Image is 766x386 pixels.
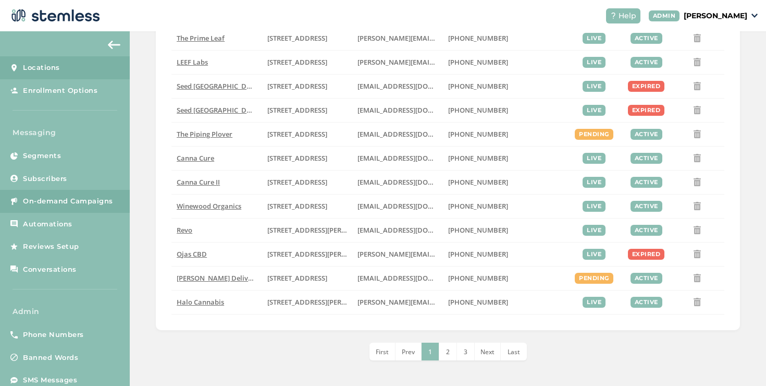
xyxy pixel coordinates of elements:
label: (818) 404-3231 [448,226,563,235]
div: live [583,201,606,212]
span: [PHONE_NUMBER] [448,81,508,91]
label: Canna Cure [177,154,257,163]
span: [PHONE_NUMBER] [448,57,508,67]
p: [PERSON_NAME] [684,10,747,21]
span: [EMAIL_ADDRESS][DOMAIN_NAME] [357,105,471,115]
label: LEEF Labs [177,58,257,67]
label: Seed Boston [177,106,257,115]
span: [STREET_ADDRESS] [267,129,327,139]
label: (617) 553-5922 [448,106,563,115]
span: Halo Cannabis [177,297,224,307]
span: [PHONE_NUMBER] [448,249,508,259]
div: active [631,33,662,44]
label: john@theprimeleaf.com [357,34,438,43]
label: (517) 395-3664 [448,202,563,211]
span: LEEF Labs [177,57,208,67]
span: 2 [446,347,450,356]
span: [PHONE_NUMBER] [448,225,508,235]
span: Prev [402,347,415,356]
span: Seed [GEOGRAPHIC_DATA] [177,105,262,115]
span: [EMAIL_ADDRESS][DOMAIN_NAME] [357,273,471,283]
label: 10125 Sepulveda Boulevard [267,226,348,235]
span: Seed [GEOGRAPHIC_DATA] [177,81,262,91]
div: ADMIN [649,10,680,21]
span: [PERSON_NAME][EMAIL_ADDRESS][DOMAIN_NAME] [357,249,524,259]
label: (580) 280-2262 [448,154,563,163]
label: billy@ojascbd.com [357,250,438,259]
div: pending [575,129,613,140]
span: [STREET_ADDRESS] [267,105,327,115]
span: [STREET_ADDRESS] [267,273,327,283]
label: The Prime Leaf [177,34,257,43]
span: [PERSON_NAME] Delivery 5 [177,273,264,283]
div: Chat Widget [714,336,766,386]
div: active [631,129,662,140]
span: Revo [177,225,192,235]
span: [PHONE_NUMBER] [448,153,508,163]
span: SMS Messages [23,375,77,385]
div: live [583,105,606,116]
div: live [583,81,606,92]
span: Last [508,347,520,356]
label: Winewood Organics [177,202,257,211]
span: The Prime Leaf [177,33,225,43]
label: Halo Cannabis [177,298,257,307]
label: Canna Cure II [177,178,257,187]
span: Subscribers [23,174,67,184]
label: (520) 664-2251 [448,298,563,307]
label: 10 Main Street [267,130,348,139]
label: (346) 351-1213 [448,250,563,259]
span: [PHONE_NUMBER] [448,105,508,115]
label: (207) 747-4648 [448,82,563,91]
span: [EMAIL_ADDRESS][DOMAIN_NAME] [357,177,471,187]
span: [STREET_ADDRESS] [267,201,327,211]
label: revogroup21@gmail.com [357,226,438,235]
label: (405) 338-9112 [448,178,563,187]
span: Winewood Organics [177,201,241,211]
span: Reviews Setup [23,242,79,252]
span: Help [619,10,636,21]
span: First [376,347,389,356]
span: Automations [23,219,72,230]
label: Revo [177,226,257,235]
label: (508) 514-1212 [448,130,563,139]
div: expired [628,105,665,116]
span: Phone Numbers [23,330,84,340]
span: [EMAIL_ADDRESS][DOMAIN_NAME] [357,153,471,163]
label: The Piping Plover [177,130,257,139]
label: 4120 East Speedway Boulevard [267,34,348,43]
label: 553 Congress Street [267,82,348,91]
span: [PERSON_NAME][EMAIL_ADDRESS][DOMAIN_NAME] [357,33,524,43]
div: live [583,33,606,44]
span: [PHONE_NUMBER] [448,273,508,283]
div: active [631,201,662,212]
div: pending [575,273,613,284]
span: On-demand Campaigns [23,196,113,207]
div: active [631,177,662,188]
span: Next [480,347,495,356]
label: josh.bowers@leefca.com [357,58,438,67]
label: info@bostonseeds.com [357,106,438,115]
div: active [631,57,662,68]
span: 3 [464,347,467,356]
span: [EMAIL_ADDRESS][DOMAIN_NAME] [357,129,471,139]
span: Banned Words [23,353,78,363]
label: 401 Centre Street [267,106,348,115]
span: The Piping Plover [177,129,232,139]
span: Canna Cure II [177,177,220,187]
label: team@seedyourhead.com [357,82,438,91]
span: [PHONE_NUMBER] [448,201,508,211]
span: Enrollment Options [23,86,97,96]
label: (520) 272-8455 [448,34,563,43]
label: marcus@winewoodorganics.com [357,202,438,211]
label: 1023 East 6th Avenue [267,178,348,187]
span: [STREET_ADDRESS] [267,33,327,43]
span: [STREET_ADDRESS] [267,57,327,67]
span: [STREET_ADDRESS] [267,81,327,91]
label: 17523 Ventura Boulevard [267,274,348,283]
label: info@shopcannacure.com [357,154,438,163]
div: expired [628,81,665,92]
span: [EMAIL_ADDRESS][DOMAIN_NAME] [357,225,471,235]
div: live [583,177,606,188]
span: [STREET_ADDRESS][PERSON_NAME] [267,225,380,235]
